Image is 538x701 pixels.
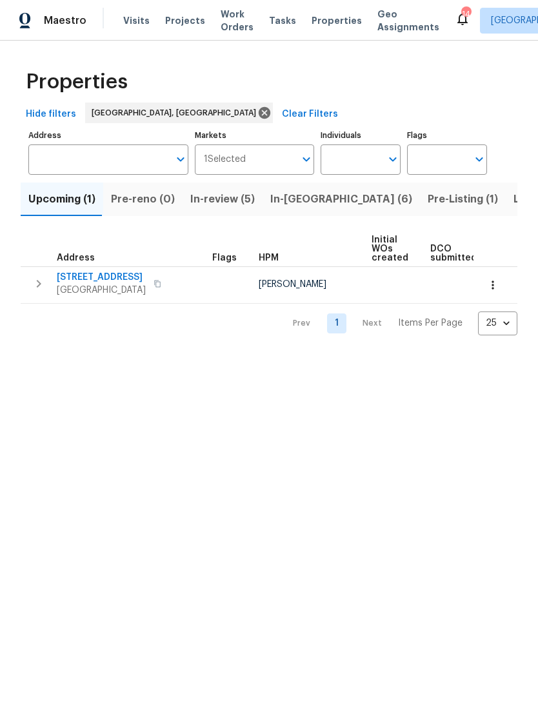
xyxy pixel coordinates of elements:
[28,190,95,208] span: Upcoming (1)
[282,106,338,123] span: Clear Filters
[57,271,146,284] span: [STREET_ADDRESS]
[407,132,487,139] label: Flags
[259,253,279,262] span: HPM
[461,8,470,21] div: 14
[270,190,412,208] span: In-[GEOGRAPHIC_DATA] (6)
[470,150,488,168] button: Open
[312,14,362,27] span: Properties
[277,103,343,126] button: Clear Filters
[327,313,346,333] a: Goto page 1
[190,190,255,208] span: In-review (5)
[57,253,95,262] span: Address
[428,190,498,208] span: Pre-Listing (1)
[372,235,408,262] span: Initial WOs created
[57,284,146,297] span: [GEOGRAPHIC_DATA]
[44,14,86,27] span: Maestro
[377,8,439,34] span: Geo Assignments
[26,75,128,88] span: Properties
[204,154,246,165] span: 1 Selected
[28,132,188,139] label: Address
[384,150,402,168] button: Open
[92,106,261,119] span: [GEOGRAPHIC_DATA], [GEOGRAPHIC_DATA]
[123,14,150,27] span: Visits
[259,280,326,289] span: [PERSON_NAME]
[21,103,81,126] button: Hide filters
[165,14,205,27] span: Projects
[85,103,273,123] div: [GEOGRAPHIC_DATA], [GEOGRAPHIC_DATA]
[212,253,237,262] span: Flags
[321,132,401,139] label: Individuals
[26,106,76,123] span: Hide filters
[172,150,190,168] button: Open
[281,311,517,335] nav: Pagination Navigation
[221,8,254,34] span: Work Orders
[269,16,296,25] span: Tasks
[398,317,463,330] p: Items Per Page
[195,132,315,139] label: Markets
[430,244,477,262] span: DCO submitted
[478,306,517,340] div: 25
[111,190,175,208] span: Pre-reno (0)
[297,150,315,168] button: Open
